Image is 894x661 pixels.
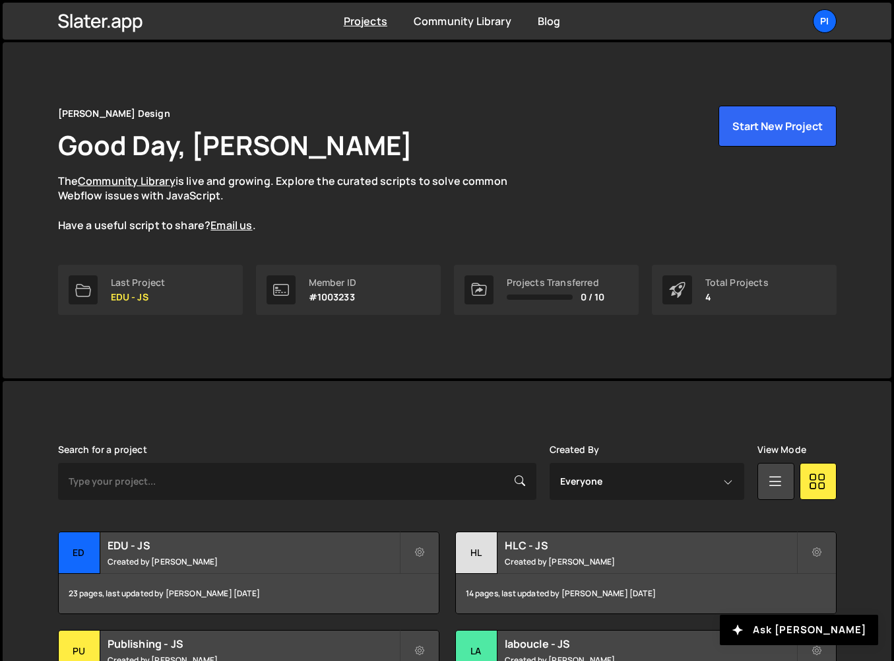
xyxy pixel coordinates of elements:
span: 0 / 10 [581,292,605,302]
a: Pi [813,9,837,33]
h1: Good Day, [PERSON_NAME] [58,127,413,163]
p: The is live and growing. Explore the curated scripts to solve common Webflow issues with JavaScri... [58,174,533,233]
input: Type your project... [58,463,536,500]
div: ED [59,532,100,574]
div: Member ID [309,277,356,288]
a: Last Project EDU - JS [58,265,243,315]
div: Total Projects [705,277,769,288]
div: Last Project [111,277,166,288]
div: Projects Transferred [507,277,605,288]
a: ED EDU - JS Created by [PERSON_NAME] 23 pages, last updated by [PERSON_NAME] [DATE] [58,532,439,614]
a: Blog [538,14,561,28]
a: Community Library [78,174,176,188]
label: Created By [550,444,600,455]
a: Projects [344,14,387,28]
small: Created by [PERSON_NAME] [505,556,796,567]
small: Created by [PERSON_NAME] [108,556,399,567]
label: View Mode [757,444,806,455]
p: #1003233 [309,292,356,302]
p: EDU - JS [111,292,166,302]
h2: EDU - JS [108,538,399,553]
div: 14 pages, last updated by [PERSON_NAME] [DATE] [456,574,836,613]
button: Start New Project [718,106,837,147]
div: HL [456,532,497,574]
h2: laboucle - JS [505,637,796,651]
h2: Publishing - JS [108,637,399,651]
a: HL HLC - JS Created by [PERSON_NAME] 14 pages, last updated by [PERSON_NAME] [DATE] [455,532,837,614]
a: Email us [210,218,252,232]
p: 4 [705,292,769,302]
label: Search for a project [58,444,147,455]
div: [PERSON_NAME] Design [58,106,170,122]
div: 23 pages, last updated by [PERSON_NAME] [DATE] [59,574,439,613]
button: Ask [PERSON_NAME] [720,615,878,645]
a: Community Library [414,14,511,28]
h2: HLC - JS [505,538,796,553]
